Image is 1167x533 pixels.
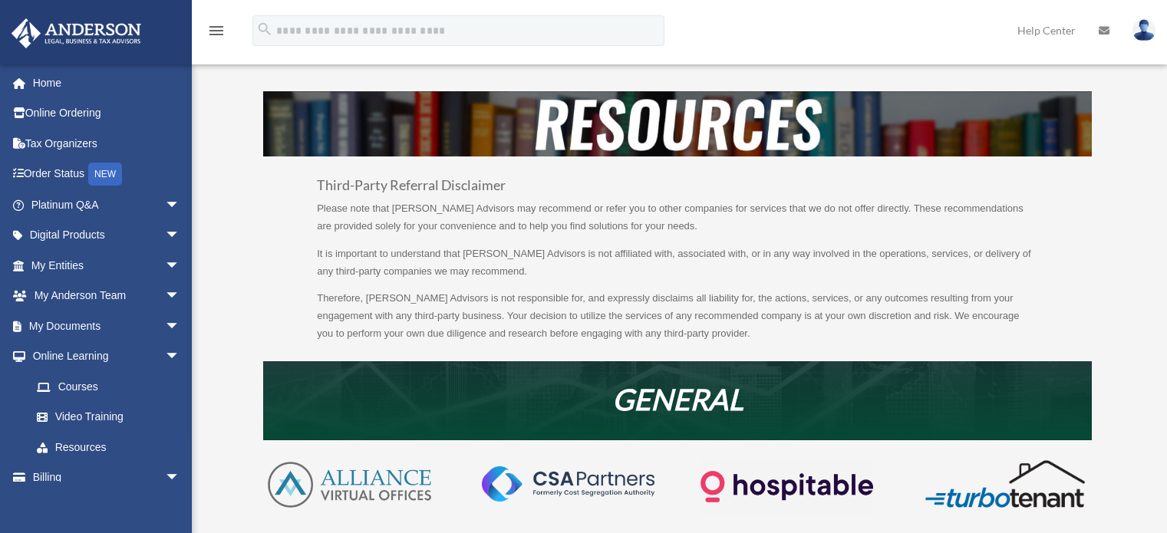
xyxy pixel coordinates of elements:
a: Courses [21,371,203,402]
span: arrow_drop_down [165,462,196,494]
em: GENERAL [612,381,743,416]
img: CSA-partners-Formerly-Cost-Segregation-Authority [482,466,654,502]
div: NEW [88,163,122,186]
a: Online Ordering [11,98,203,129]
img: AVO-logo-1-color [263,459,436,511]
p: Therefore, [PERSON_NAME] Advisors is not responsible for, and expressly disclaims all liability f... [317,290,1038,342]
img: Anderson Advisors Platinum Portal [7,18,146,48]
img: turbotenant [918,459,1091,509]
a: Home [11,67,203,98]
a: menu [207,27,226,40]
span: arrow_drop_down [165,220,196,252]
a: Resources [21,432,196,462]
i: menu [207,21,226,40]
p: Please note that [PERSON_NAME] Advisors may recommend or refer you to other companies for service... [317,200,1038,245]
a: Order StatusNEW [11,159,203,190]
i: search [256,21,273,38]
img: resources-header [263,91,1092,156]
span: arrow_drop_down [165,189,196,221]
a: My Entitiesarrow_drop_down [11,250,203,281]
p: It is important to understand that [PERSON_NAME] Advisors is not affiliated with, associated with... [317,245,1038,291]
span: arrow_drop_down [165,341,196,373]
img: User Pic [1132,19,1155,41]
span: arrow_drop_down [165,281,196,312]
a: My Documentsarrow_drop_down [11,311,203,341]
a: Tax Organizers [11,128,203,159]
a: My Anderson Teamarrow_drop_down [11,281,203,311]
a: Online Learningarrow_drop_down [11,341,203,372]
a: Platinum Q&Aarrow_drop_down [11,189,203,220]
span: arrow_drop_down [165,311,196,342]
a: Digital Productsarrow_drop_down [11,220,203,251]
span: arrow_drop_down [165,250,196,281]
img: Logo-transparent-dark [701,459,873,515]
h3: Third-Party Referral Disclaimer [317,179,1038,200]
a: Video Training [21,402,203,433]
a: Billingarrow_drop_down [11,462,203,493]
